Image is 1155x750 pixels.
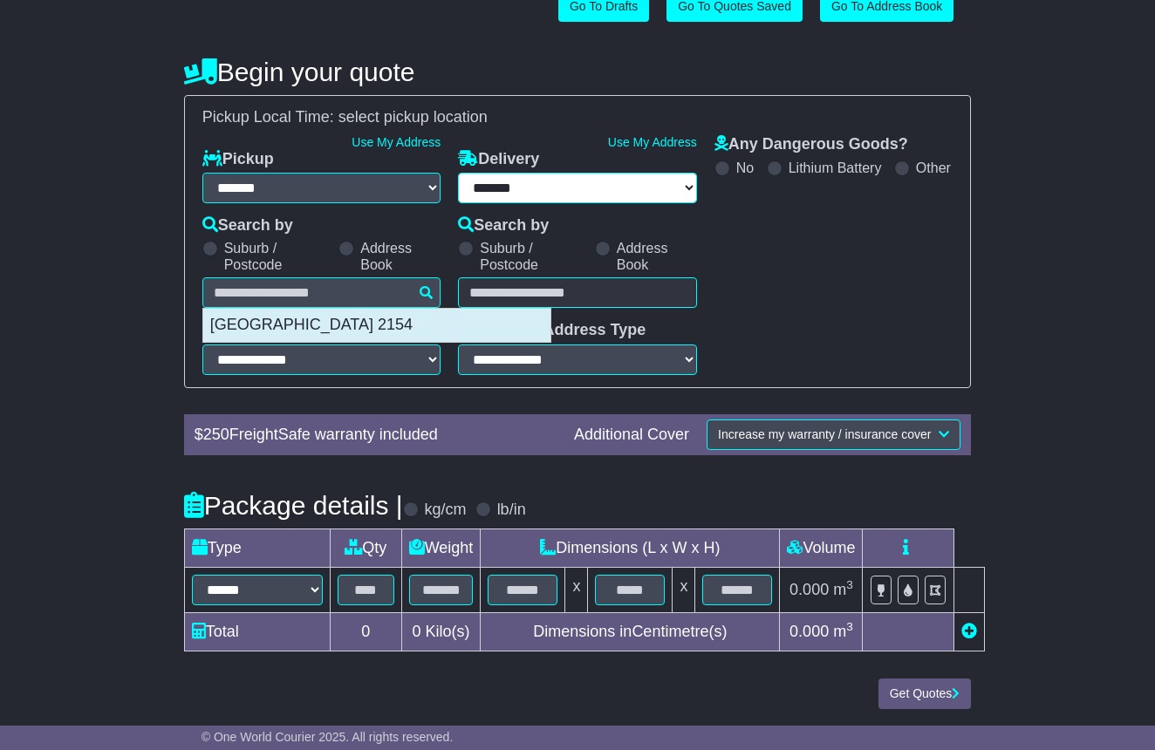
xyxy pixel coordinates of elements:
[194,108,962,127] div: Pickup Local Time:
[718,427,931,441] span: Increase my warranty / insurance cover
[789,623,829,640] span: 0.000
[413,623,421,640] span: 0
[846,578,853,591] sup: 3
[565,568,588,613] td: x
[916,160,951,176] label: Other
[203,426,229,443] span: 250
[184,529,330,568] td: Type
[608,135,697,149] a: Use My Address
[707,419,960,450] button: Increase my warranty / insurance cover
[330,613,401,651] td: 0
[565,426,698,445] div: Additional Cover
[497,501,526,520] label: lb/in
[338,108,488,126] span: select pickup location
[330,529,401,568] td: Qty
[480,240,586,273] label: Suburb / Postcode
[425,501,467,520] label: kg/cm
[203,309,550,342] div: [GEOGRAPHIC_DATA] 2154
[714,135,908,154] label: Any Dangerous Goods?
[202,216,293,235] label: Search by
[184,58,972,86] h4: Begin your quote
[736,160,754,176] label: No
[617,240,697,273] label: Address Book
[184,613,330,651] td: Total
[186,426,565,445] div: $ FreightSafe warranty included
[789,581,829,598] span: 0.000
[401,613,481,651] td: Kilo(s)
[481,529,780,568] td: Dimensions (L x W x H)
[878,678,972,709] button: Get Quotes
[224,240,331,273] label: Suburb / Postcode
[833,581,853,598] span: m
[780,529,863,568] td: Volume
[360,240,441,273] label: Address Book
[202,730,454,744] span: © One World Courier 2025. All rights reserved.
[458,216,549,235] label: Search by
[202,150,274,169] label: Pickup
[458,321,646,340] label: Delivery Address Type
[184,491,403,520] h4: Package details |
[789,160,882,176] label: Lithium Battery
[833,623,853,640] span: m
[961,623,977,640] a: Add new item
[458,150,539,169] label: Delivery
[846,620,853,633] sup: 3
[673,568,695,613] td: x
[401,529,481,568] td: Weight
[352,135,441,149] a: Use My Address
[481,613,780,651] td: Dimensions in Centimetre(s)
